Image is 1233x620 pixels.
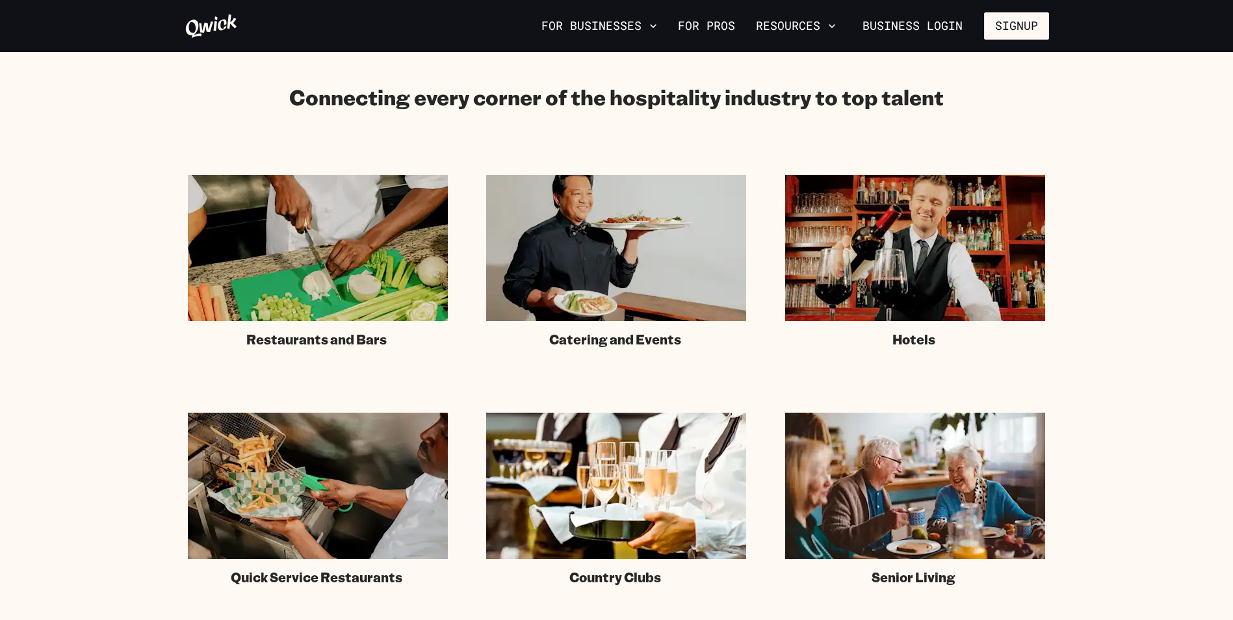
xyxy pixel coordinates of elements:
img: Hotel staff serving at bar [785,175,1045,321]
img: Fast food fry station [188,413,448,559]
a: Senior Living [785,413,1045,586]
img: Chef in kitchen [188,175,448,321]
img: Server bringing food to a retirement community member [785,413,1045,559]
span: Catering and Events [549,331,681,348]
span: Quick Service Restaurants [231,569,402,586]
a: Business Login [851,12,974,40]
span: Restaurants and Bars [246,331,387,348]
button: Resources [751,15,841,37]
a: Country Clubs [486,413,746,586]
span: Senior Living [872,569,955,586]
a: For Pros [673,15,740,37]
span: Hotels [892,331,935,348]
h2: Connecting every corner of the hospitality industry to top talent [289,84,944,110]
img: Country club catered event [486,413,746,559]
img: Catering staff carrying dishes. [486,175,746,321]
button: Signup [984,12,1049,40]
button: For Businesses [536,15,662,37]
a: Quick Service Restaurants [188,413,448,586]
a: Catering and Events [486,175,746,348]
a: Hotels [785,175,1045,348]
a: Restaurants and Bars [188,175,448,348]
span: Country Clubs [569,569,661,586]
